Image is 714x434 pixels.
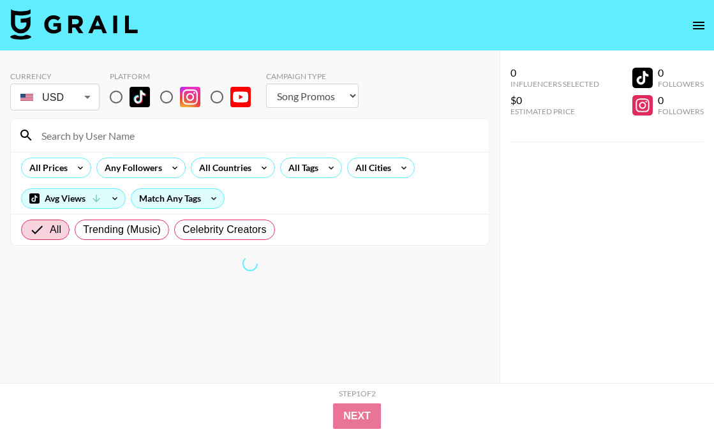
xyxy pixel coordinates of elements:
div: All Countries [191,158,254,177]
div: 0 [658,66,704,79]
img: TikTok [130,87,150,107]
span: Trending (Music) [83,222,161,237]
input: Search by User Name [34,125,481,146]
button: open drawer [686,13,711,38]
div: Estimated Price [510,107,599,116]
span: Celebrity Creators [182,222,267,237]
div: Match Any Tags [131,189,224,208]
div: Avg Views [22,189,125,208]
div: Currency [10,71,100,81]
div: USD [13,86,97,108]
div: Followers [658,79,704,89]
img: Grail Talent [10,9,138,40]
div: All Tags [281,158,321,177]
div: Campaign Type [266,71,359,81]
div: 0 [510,66,599,79]
div: $0 [510,94,599,107]
div: Any Followers [97,158,165,177]
img: Instagram [180,87,200,107]
div: Step 1 of 2 [339,389,376,398]
div: Platform [110,71,261,81]
div: Followers [658,107,704,116]
span: All [50,222,61,237]
iframe: Drift Widget Chat Controller [650,370,699,419]
img: YouTube [230,87,251,107]
div: All Prices [22,158,70,177]
div: All Cities [348,158,394,177]
div: 0 [658,94,704,107]
span: Refreshing bookers, clients, countries, tags, cities, talent, talent... [239,253,260,274]
div: Influencers Selected [510,79,599,89]
button: Next [333,403,381,429]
